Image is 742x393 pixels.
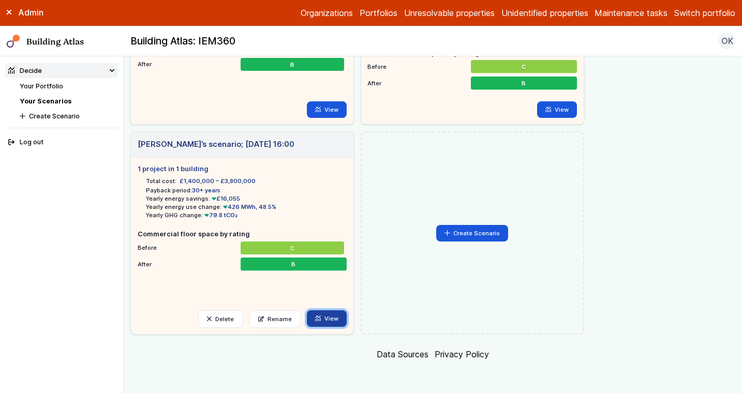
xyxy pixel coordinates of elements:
[20,97,71,105] a: Your Scenarios
[8,66,42,75] div: Decide
[307,310,347,327] a: View
[146,211,347,219] li: Yearly GHG change:
[221,203,277,210] span: 426 MWh, 48.5%
[435,349,489,359] a: Privacy Policy
[20,82,63,90] a: Your Portfolio
[522,63,526,71] span: C
[17,109,118,124] button: Create Scenario
[198,310,243,328] button: Delete
[5,63,118,78] summary: Decide
[192,187,220,194] span: 30+ years
[180,177,256,185] span: £1,400,000 – £3,800,000
[307,101,347,118] a: View
[595,7,667,19] a: Maintenance tasks
[721,35,733,47] span: OK
[292,244,296,252] span: C
[146,186,347,194] li: Payback period:
[130,35,235,48] h2: Building Atlas: IEM360
[138,139,294,150] h3: [PERSON_NAME]’s scenario; [DATE] 16:00
[146,177,176,185] h6: Total cost:
[138,56,347,69] li: After
[537,101,577,118] a: View
[360,7,397,19] a: Portfolios
[377,349,428,359] a: Data Sources
[138,229,347,239] h5: Commercial floor space by rating
[674,7,735,19] button: Switch portfolio
[5,135,118,150] button: Log out
[301,7,353,19] a: Organizations
[404,7,495,19] a: Unresolvable properties
[210,195,241,202] span: £16,055
[146,194,347,203] li: Yearly energy savings:
[501,7,588,19] a: Unidentified properties
[292,60,296,68] span: B
[367,58,576,71] li: Before
[249,310,301,328] a: Rename
[138,164,347,174] h5: 1 project in 1 building
[146,203,347,211] li: Yearly energy use change:
[367,74,576,88] li: After
[292,260,296,268] span: B
[138,239,347,253] li: Before
[522,79,526,87] span: B
[719,33,735,49] button: OK
[203,211,238,219] span: 79.8 tCO₂
[436,225,509,241] button: Create Scenario
[7,35,20,48] img: main-0bbd2752.svg
[138,255,347,269] li: After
